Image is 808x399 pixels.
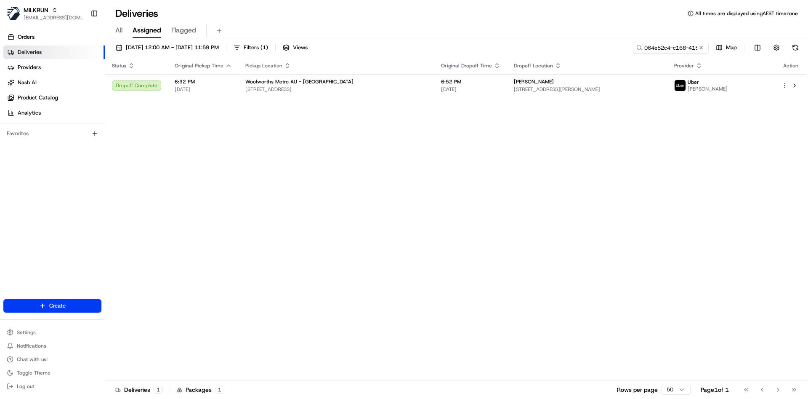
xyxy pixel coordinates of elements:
[112,42,223,54] button: [DATE] 12:00 AM - [DATE] 11:59 PM
[230,42,272,54] button: Filters(1)
[514,62,553,69] span: Dropoff Location
[115,7,158,20] h1: Deliveries
[17,329,36,336] span: Settings
[18,48,42,56] span: Deliveries
[175,78,232,85] span: 6:32 PM
[175,62,223,69] span: Original Pickup Time
[215,386,224,394] div: 1
[126,44,219,51] span: [DATE] 12:00 AM - [DATE] 11:59 PM
[695,10,798,17] span: All times are displayed using AEST timezone
[18,79,37,86] span: Nash AI
[514,78,554,85] span: [PERSON_NAME]
[17,343,46,349] span: Notifications
[688,86,728,92] span: [PERSON_NAME]
[245,86,428,93] span: [STREET_ADDRESS]
[3,106,105,120] a: Analytics
[3,367,101,379] button: Toggle Theme
[115,25,122,35] span: All
[175,86,232,93] span: [DATE]
[293,44,308,51] span: Views
[3,30,105,44] a: Orders
[3,127,101,140] div: Favorites
[3,327,101,338] button: Settings
[260,44,268,51] span: ( 1 )
[17,356,48,363] span: Chat with us!
[3,61,105,74] a: Providers
[17,383,34,390] span: Log out
[675,80,686,91] img: uber-new-logo.jpeg
[17,370,50,376] span: Toggle Theme
[18,109,41,117] span: Analytics
[674,62,694,69] span: Provider
[3,340,101,352] button: Notifications
[441,78,500,85] span: 6:52 PM
[441,86,500,93] span: [DATE]
[133,25,161,35] span: Assigned
[7,7,20,20] img: MILKRUN
[115,386,163,394] div: Deliveries
[49,302,66,310] span: Create
[3,353,101,365] button: Chat with us!
[617,386,658,394] p: Rows per page
[24,6,48,14] button: MILKRUN
[177,386,224,394] div: Packages
[245,78,353,85] span: Woolworths Metro AU - [GEOGRAPHIC_DATA]
[3,91,105,104] a: Product Catalog
[279,42,311,54] button: Views
[244,44,268,51] span: Filters
[441,62,492,69] span: Original Dropoff Time
[789,42,801,54] button: Refresh
[688,79,699,86] span: Uber
[18,33,35,41] span: Orders
[782,62,800,69] div: Action
[18,94,58,102] span: Product Catalog
[171,25,196,35] span: Flagged
[3,76,105,89] a: Nash AI
[24,14,84,21] button: [EMAIL_ADDRESS][DOMAIN_NAME]
[726,44,737,51] span: Map
[3,380,101,392] button: Log out
[154,386,163,394] div: 1
[3,3,87,24] button: MILKRUNMILKRUN[EMAIL_ADDRESS][DOMAIN_NAME]
[3,299,101,313] button: Create
[633,42,709,54] input: Type to search
[3,46,105,59] a: Deliveries
[712,42,741,54] button: Map
[18,64,41,71] span: Providers
[112,62,126,69] span: Status
[514,86,661,93] span: [STREET_ADDRESS][PERSON_NAME]
[245,62,282,69] span: Pickup Location
[701,386,729,394] div: Page 1 of 1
